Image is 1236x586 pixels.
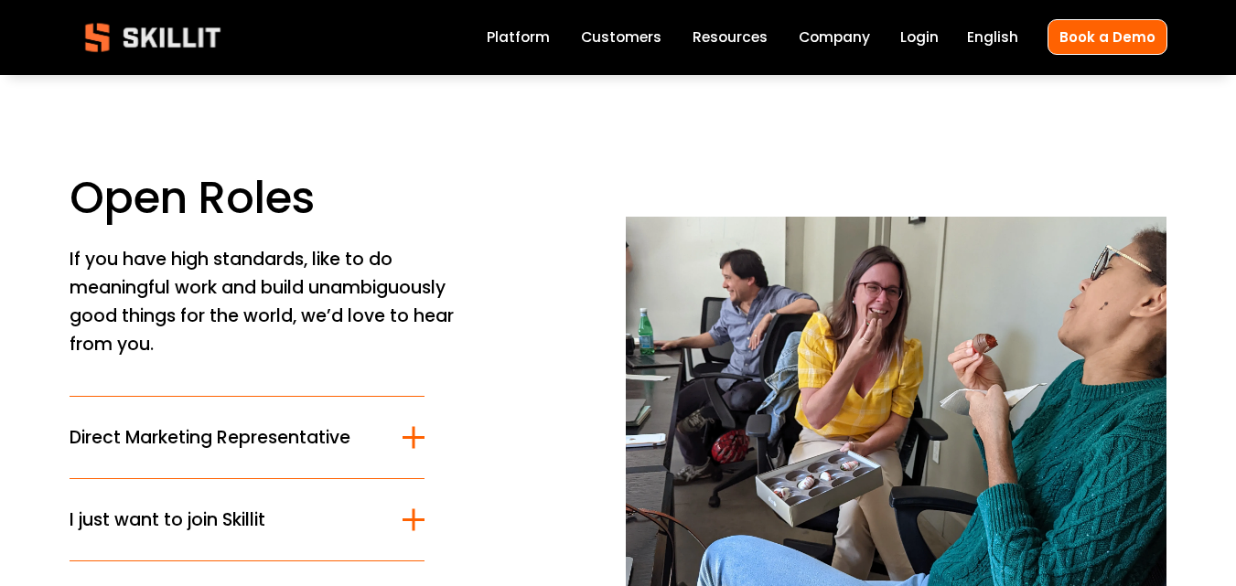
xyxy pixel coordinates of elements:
[693,26,768,50] a: folder dropdown
[900,26,939,50] a: Login
[70,246,471,358] p: If you have high standards, like to do meaningful work and build unambiguously good things for th...
[70,479,425,560] button: I just want to join Skillit
[70,171,610,225] h1: Open Roles
[70,397,425,478] button: Direct Marketing Representative
[1048,19,1167,55] a: Book a Demo
[693,27,768,48] span: Resources
[487,26,550,50] a: Platform
[967,27,1018,48] span: English
[70,506,403,533] span: I just want to join Skillit
[799,26,870,50] a: Company
[70,424,403,451] span: Direct Marketing Representative
[70,10,236,65] img: Skillit
[967,26,1018,50] div: language picker
[581,26,661,50] a: Customers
